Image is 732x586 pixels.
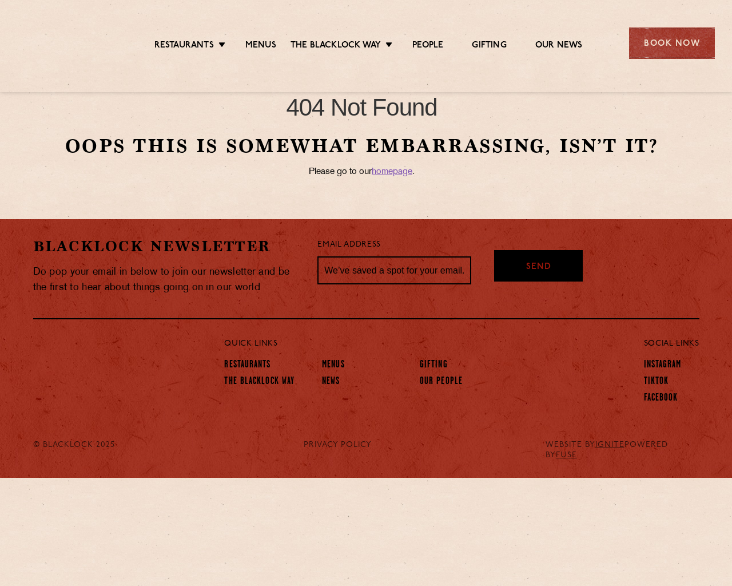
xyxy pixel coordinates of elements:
[304,440,372,450] a: PRIVACY POLICY
[526,261,551,274] span: Send
[543,381,590,413] img: svg%3E
[472,40,506,52] a: Gifting
[17,11,113,75] img: svg%3E
[322,359,345,371] a: Menus
[317,239,380,252] label: Email Address
[644,376,669,387] a: TikTok
[45,135,678,157] h2: Oops this is somewhat embarrassing, isn’t it?
[420,376,463,387] a: Our People
[412,40,443,52] a: People
[245,40,276,52] a: Menus
[644,336,699,351] p: Social Links
[372,168,412,176] a: homepage
[224,336,606,351] p: Quick Links
[592,389,628,413] img: svg%3E
[535,40,583,52] a: Our News
[556,451,577,460] a: FUSE
[644,359,682,371] a: Instagram
[154,40,214,52] a: Restaurants
[33,264,301,295] p: Do pop your email in below to join our newsletter and be the first to hear about things going on ...
[33,336,148,413] img: svg%3E
[317,256,471,285] input: We’ve saved a spot for your email...
[420,359,448,371] a: Gifting
[224,359,270,371] a: Restaurants
[45,93,678,122] h1: 404 Not Found
[595,441,624,449] a: IGNITE
[629,27,715,59] div: Book Now
[45,168,678,177] p: Please go to our .
[33,236,301,256] h2: Blacklock Newsletter
[291,40,381,52] a: The Blacklock Way
[322,376,340,387] a: News
[224,376,295,387] a: The Blacklock Way
[644,393,678,404] a: Facebook
[25,440,138,461] div: © Blacklock 2025
[537,440,708,461] div: WEBSITE BY POWERED BY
